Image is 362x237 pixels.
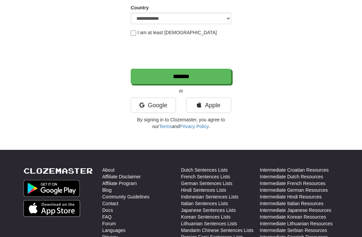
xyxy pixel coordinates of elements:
[159,124,172,129] a: Terms
[181,220,237,227] a: Lithuanian Sentences Lists
[102,200,118,207] a: Contact
[260,173,323,180] a: Intermediate Dutch Resources
[186,98,231,113] a: Apple
[181,167,228,173] a: Dutch Sentences Lists
[131,31,136,36] input: I am at least [DEMOGRAPHIC_DATA]
[260,187,328,193] a: Intermediate German Resources
[131,87,231,94] p: or
[131,116,231,130] p: By signing in to Clozemaster, you agree to our and .
[181,200,228,207] a: Italian Sentences Lists
[102,227,125,234] a: Languages
[131,98,176,113] a: Google
[102,180,137,187] a: Affiliate Program
[102,207,113,214] a: Docs
[180,124,208,129] a: Privacy Policy
[23,180,80,197] img: Get it on Google Play
[181,227,253,234] a: Mandarin Chinese Sentences Lists
[102,173,141,180] a: Affiliate Disclaimer
[260,227,327,234] a: Intermediate Serbian Resources
[102,214,112,220] a: FAQ
[260,207,331,214] a: Intermediate Japanese Resources
[181,173,230,180] a: French Sentences Lists
[102,220,116,227] a: Forum
[181,187,226,193] a: Hindi Sentences Lists
[102,187,112,193] a: Blog
[102,167,115,173] a: About
[260,220,333,227] a: Intermediate Lithuanian Resources
[260,180,325,187] a: Intermediate French Resources
[131,4,149,11] label: Country
[260,200,323,207] a: Intermediate Italian Resources
[181,207,236,214] a: Japanese Sentences Lists
[131,29,217,36] label: I am at least [DEMOGRAPHIC_DATA]
[181,214,231,220] a: Korean Sentences Lists
[102,193,149,200] a: Community Guidelines
[181,193,238,200] a: Indonesian Sentences Lists
[131,39,233,65] iframe: reCAPTCHA
[260,167,328,173] a: Intermediate Croatian Resources
[23,200,80,217] img: Get it on App Store
[260,214,326,220] a: Intermediate Korean Resources
[181,180,232,187] a: German Sentences Lists
[260,193,321,200] a: Intermediate Hindi Resources
[23,167,93,175] a: Clozemaster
